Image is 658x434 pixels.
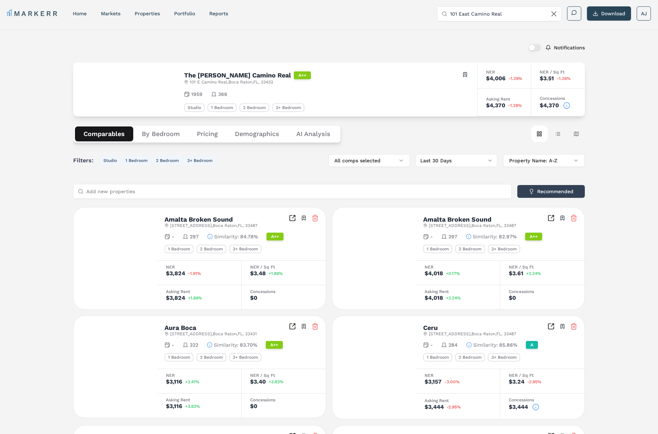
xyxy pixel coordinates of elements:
button: Studio [101,156,120,165]
div: A++ [266,341,283,349]
a: Portfolio [174,11,195,16]
div: Asking Rent [425,398,491,403]
button: All comps selected [328,154,410,167]
div: NER [425,373,491,378]
div: 1 Bedroom [164,245,194,253]
div: NER / Sq Ft [250,373,317,378]
div: $0 [250,295,257,301]
a: reports [209,11,228,16]
div: NER [425,265,491,269]
div: $3,444 [509,404,528,410]
div: $3,444 [425,404,444,410]
span: - [430,341,433,348]
div: 1 Bedroom [207,103,237,112]
span: +3.83% [185,404,200,408]
h2: Amalta Broken Sound [164,216,233,223]
div: Asking Rent [425,289,491,294]
button: Similarity:83.70% [207,341,257,348]
div: Asking Rent [166,398,233,402]
button: AI Analysis [288,126,339,141]
div: $3.24 [509,379,524,385]
button: Download [587,6,631,21]
div: NER [166,373,233,378]
h2: Amalta Broken Sound [423,216,491,223]
span: Similarity : [214,233,239,240]
div: 2 Bedroom [196,245,226,253]
span: +0.17% [446,271,460,276]
div: 2 Bedroom [239,103,269,112]
span: +3.41% [185,380,199,384]
a: Inspect Comparables [548,215,555,222]
button: Recommended [517,185,585,198]
span: 83.70% [240,341,257,348]
div: 3+ Bedroom [272,103,304,112]
span: - [430,233,433,240]
input: Search by MSA, ZIP, Property Name, or Address [450,7,557,21]
div: Concessions [250,398,317,402]
button: Demographics [226,126,288,141]
a: MARKERR [7,9,59,18]
span: -1.28% [508,103,522,108]
div: 1 Bedroom [164,353,194,362]
div: $4,006 [486,76,506,81]
a: properties [135,11,160,16]
span: -2.95% [447,405,461,409]
div: A++ [266,233,284,240]
div: 2 Bedroom [455,245,485,253]
div: $4,370 [486,103,505,108]
span: Similarity : [473,233,497,240]
div: NER [166,265,233,269]
button: AJ [637,6,651,21]
span: +1.89% [188,296,202,300]
h2: Ceru [423,325,438,331]
span: [STREET_ADDRESS] , Boca Raton , FL , 33431 [170,331,257,337]
button: 3+ Bedroom [184,156,215,165]
div: NER / Sq Ft [250,265,317,269]
button: Similarity:82.97% [466,233,517,240]
span: [STREET_ADDRESS] , Boca Raton , FL , 33487 [429,331,516,337]
span: Similarity : [214,341,238,348]
div: $4,018 [425,295,443,301]
a: Inspect Comparables [289,323,296,330]
div: $0 [509,295,516,301]
div: Asking Rent [166,289,233,294]
button: 2 Bedroom [153,156,182,165]
a: Inspect Comparables [548,323,555,330]
div: 1 Bedroom [423,245,452,253]
span: +1.89% [269,271,283,276]
button: By Bedroom [133,126,188,141]
div: A++ [294,71,311,79]
div: Concessions [540,96,576,101]
span: - [172,341,174,348]
span: Filters: [73,156,98,165]
div: Asking Rent [486,97,522,101]
div: 3+ Bedroom [488,245,520,253]
span: 82.97% [499,233,517,240]
span: 85.86% [499,341,517,348]
button: Similarity:85.86% [466,341,517,348]
span: 297 [448,233,457,240]
label: Notifications [554,45,585,50]
div: Studio [184,103,205,112]
button: 1 Bedroom [123,156,150,165]
span: 322 [190,341,198,348]
div: A++ [525,233,542,240]
a: markets [101,11,120,16]
div: 2 Bedroom [455,353,485,362]
button: Pricing [188,126,226,141]
div: $4,370 [540,103,559,108]
button: Comparables [75,126,133,141]
input: Add new properties [86,184,507,199]
span: -1.28% [557,76,571,81]
span: 284 [448,341,458,348]
span: [STREET_ADDRESS] , Boca Raton , FL , 33487 [429,223,516,228]
span: AJ [641,10,647,17]
div: 1 Bedroom [423,353,452,362]
span: +2.24% [446,296,461,300]
div: $3,824 [166,295,185,301]
div: 2 Bedroom [196,353,226,362]
div: Concessions [250,289,317,294]
span: 101 E Camino Real , Boca Raton , FL , 33432 [190,79,273,85]
span: -1.29% [508,76,522,81]
span: -1.91% [188,271,201,276]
